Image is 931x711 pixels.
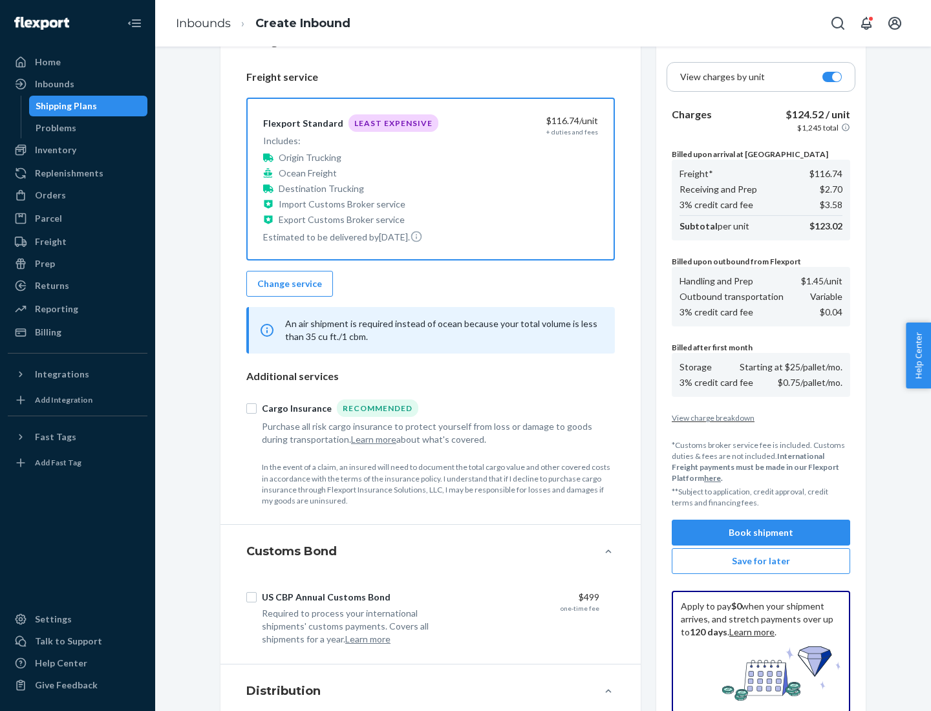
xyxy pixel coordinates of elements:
[680,290,784,303] p: Outbound transportation
[672,486,850,508] p: **Subject to application, credit approval, credit terms and financing fees.
[704,473,721,483] a: here
[820,198,842,211] p: $3.58
[680,275,753,288] p: Handling and Prep
[8,231,147,252] a: Freight
[35,189,66,202] div: Orders
[690,626,727,637] b: 120 days
[29,118,148,138] a: Problems
[778,376,842,389] p: $0.75/pallet/mo.
[8,163,147,184] a: Replenishments
[166,5,361,43] ol: breadcrumbs
[801,275,842,288] p: $1.45 /unit
[680,220,718,231] b: Subtotal
[35,368,89,381] div: Integrations
[36,100,97,112] div: Shipping Plans
[35,279,69,292] div: Returns
[246,543,337,560] h4: Customs Bond
[35,657,87,670] div: Help Center
[672,256,850,267] p: Billed upon outbound from Flexport
[35,613,72,626] div: Settings
[35,78,74,90] div: Inbounds
[8,74,147,94] a: Inbounds
[8,140,147,160] a: Inventory
[176,16,231,30] a: Inbounds
[8,452,147,473] a: Add Fast Tag
[263,117,343,130] div: Flexport Standard
[8,631,147,652] a: Talk to Support
[263,134,438,147] p: Includes:
[8,675,147,695] button: Give Feedback
[820,183,842,196] p: $2.70
[809,220,842,233] p: $123.02
[246,271,333,297] button: Change service
[825,10,851,36] button: Open Search Box
[8,52,147,72] a: Home
[35,143,76,156] div: Inventory
[35,326,61,339] div: Billing
[672,520,850,546] button: Book shipment
[279,167,337,180] p: Ocean Freight
[35,235,67,248] div: Freight
[740,361,842,374] p: Starting at $25/pallet/mo.
[797,122,839,133] p: $1,245 total
[8,275,147,296] a: Returns
[279,213,405,226] p: Export Customs Broker service
[672,149,850,160] p: Billed upon arrival at [GEOGRAPHIC_DATA]
[262,462,615,506] p: In the event of a claim, an insured will need to document the total cargo value and other covered...
[35,457,81,468] div: Add Fast Tag
[672,451,839,483] b: International Freight payments must be made in our Flexport Platform .
[680,361,712,374] p: Storage
[810,290,842,303] p: Variable
[8,364,147,385] button: Integrations
[262,607,455,646] div: Required to process your international shipments' customs payments. Covers all shipments for a year.
[35,394,92,405] div: Add Integration
[35,257,55,270] div: Prep
[255,16,350,30] a: Create Inbound
[246,683,321,699] h4: Distribution
[35,167,103,180] div: Replenishments
[35,430,76,443] div: Fast Tags
[263,230,438,244] p: Estimated to be delivered by [DATE] .
[246,369,615,384] p: Additional services
[279,151,341,164] p: Origin Trucking
[680,183,757,196] p: Receiving and Prep
[35,56,61,69] div: Home
[561,604,599,613] div: one-time fee
[672,342,850,353] p: Billed after first month
[35,302,78,315] div: Reporting
[680,376,753,389] p: 3% credit card fee
[680,198,753,211] p: 3% credit card fee
[672,440,850,484] p: *Customs broker service fee is included. Customs duties & fees are not included.
[8,427,147,447] button: Fast Tags
[680,70,765,83] p: View charges by unit
[853,10,879,36] button: Open notifications
[35,679,98,692] div: Give Feedback
[731,600,742,611] b: $0
[351,433,396,446] button: Learn more
[8,208,147,229] a: Parcel
[348,114,438,132] div: Least Expensive
[285,317,599,343] p: An air shipment is required instead of ocean because your total volume is less than 35 cu ft./1 cbm.
[262,420,599,446] div: Purchase all risk cargo insurance to protect yourself from loss or damage to goods during transpo...
[906,323,931,388] button: Help Center
[465,591,599,604] div: $499
[672,412,850,423] p: View charge breakdown
[35,635,102,648] div: Talk to Support
[8,609,147,630] a: Settings
[14,17,69,30] img: Flexport logo
[8,185,147,206] a: Orders
[279,182,364,195] p: Destination Trucking
[672,108,712,120] b: Charges
[464,114,598,127] div: $116.74 /unit
[246,70,615,85] p: Freight service
[337,399,418,417] div: Recommended
[820,306,842,319] p: $0.04
[279,198,405,211] p: Import Customs Broker service
[672,548,850,574] button: Save for later
[882,10,908,36] button: Open account menu
[8,653,147,674] a: Help Center
[8,322,147,343] a: Billing
[8,253,147,274] a: Prep
[680,167,713,180] p: Freight*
